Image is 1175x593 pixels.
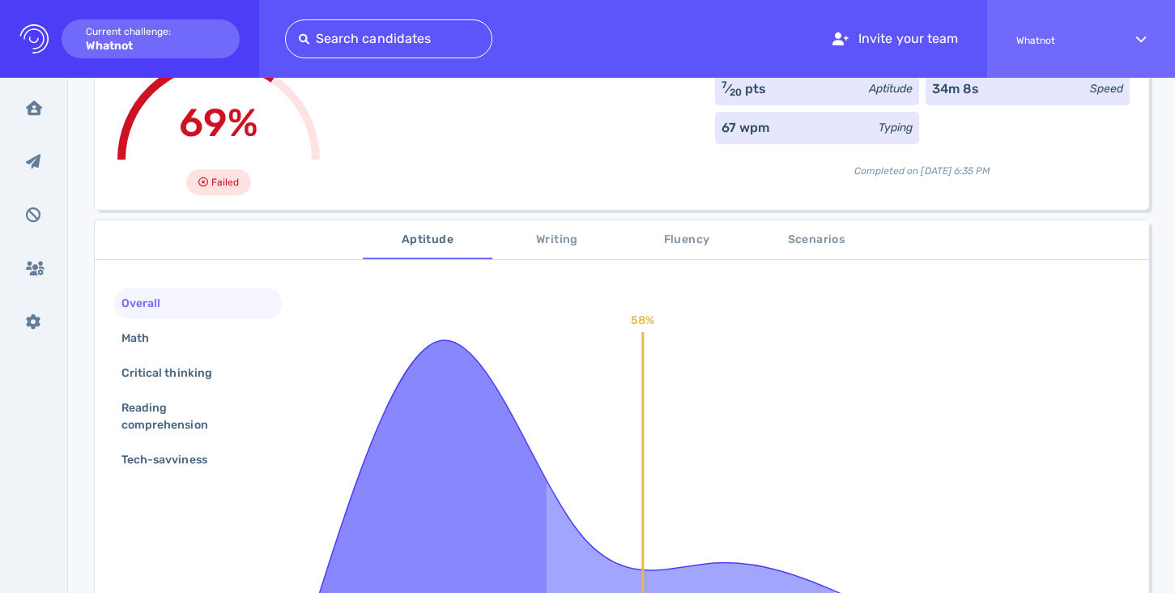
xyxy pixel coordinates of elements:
span: Fluency [632,230,742,250]
div: Critical thinking [118,361,232,385]
span: Scenarios [761,230,871,250]
span: Whatnot [1016,35,1107,46]
div: 67 wpm [722,118,769,138]
div: Tech-savviness [118,448,227,471]
div: Speed [1090,80,1123,97]
div: Reading comprehension [118,396,265,437]
sub: 20 [730,87,742,98]
text: 58% [631,314,654,327]
div: Aptitude [869,80,913,97]
div: Completed on [DATE] 6:35 PM [715,151,1130,178]
span: Aptitude [373,230,483,250]
span: Writing [502,230,612,250]
span: 69% [179,100,258,146]
div: Typing [879,119,913,136]
div: 34m 8s [932,79,979,99]
div: Overall [118,292,180,315]
div: ⁄ pts [722,79,766,99]
div: Math [118,326,168,350]
span: Failed [211,173,239,192]
sup: 7 [722,79,727,91]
